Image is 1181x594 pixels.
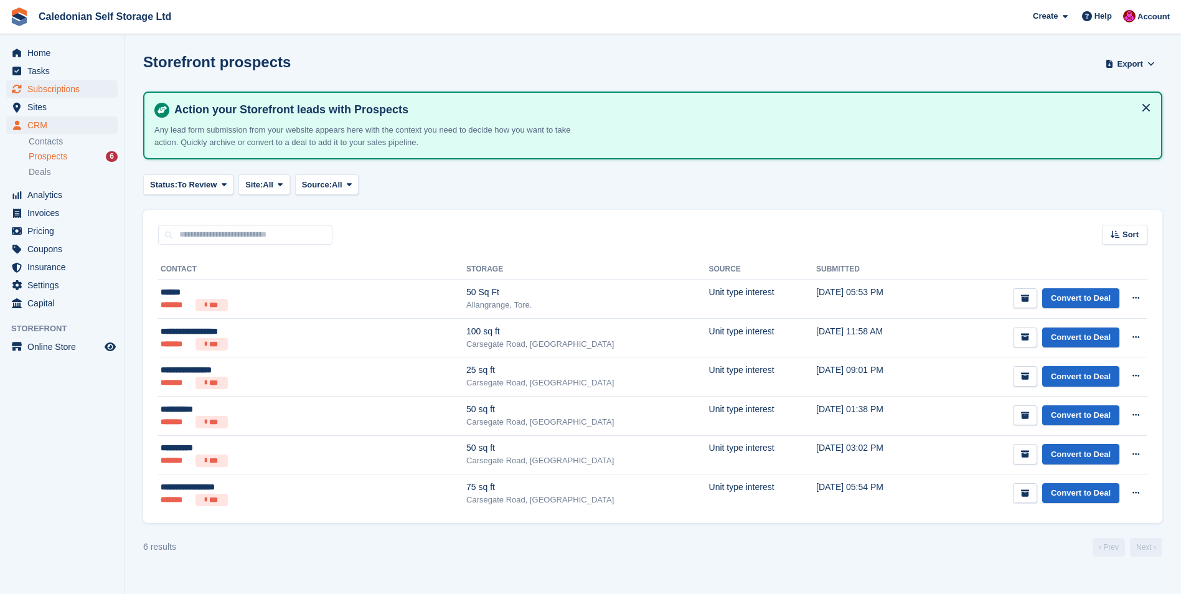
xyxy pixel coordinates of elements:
span: Storefront [11,323,124,335]
a: Convert to Deal [1042,405,1119,426]
span: All [263,179,273,191]
a: Convert to Deal [1042,366,1119,387]
a: menu [6,204,118,222]
a: menu [6,186,118,204]
p: Any lead form submission from your website appears here with the context you need to decide how y... [154,124,590,148]
div: 75 sq ft [466,481,708,494]
a: Contacts [29,136,118,148]
div: 6 results [143,540,176,554]
button: Site: All [238,174,290,195]
div: Carsegate Road, [GEOGRAPHIC_DATA] [466,416,708,428]
nav: Page [1090,538,1165,557]
td: [DATE] 01:38 PM [816,396,926,435]
a: menu [6,240,118,258]
div: Carsegate Road, [GEOGRAPHIC_DATA] [466,377,708,389]
td: [DATE] 03:02 PM [816,435,926,474]
span: CRM [27,116,102,134]
td: [DATE] 11:58 AM [816,318,926,357]
img: stora-icon-8386f47178a22dfd0bd8f6a31ec36ba5ce8667c1dd55bd0f319d3a0aa187defe.svg [10,7,29,26]
a: menu [6,338,118,356]
a: Convert to Deal [1042,288,1119,309]
span: Home [27,44,102,62]
span: Invoices [27,204,102,222]
h1: Storefront prospects [143,54,291,70]
span: Tasks [27,62,102,80]
div: 6 [106,151,118,162]
a: menu [6,276,118,294]
button: Status: To Review [143,174,233,195]
a: menu [6,62,118,80]
span: Account [1137,11,1170,23]
a: menu [6,116,118,134]
td: [DATE] 09:01 PM [816,357,926,397]
td: [DATE] 05:53 PM [816,280,926,319]
span: Coupons [27,240,102,258]
span: Source: [302,179,332,191]
span: Subscriptions [27,80,102,98]
a: menu [6,44,118,62]
a: Preview store [103,339,118,354]
th: Submitted [816,260,926,280]
span: Capital [27,295,102,312]
span: Online Store [27,338,102,356]
div: Allangrange, Tore. [466,299,708,311]
a: Convert to Deal [1042,483,1119,504]
a: Next [1130,538,1162,557]
span: Analytics [27,186,102,204]
a: menu [6,98,118,116]
span: To Review [177,179,217,191]
span: Pricing [27,222,102,240]
td: Unit type interest [709,396,817,435]
a: Convert to Deal [1042,444,1119,464]
div: 50 Sq Ft [466,286,708,299]
div: Carsegate Road, [GEOGRAPHIC_DATA] [466,338,708,351]
div: 25 sq ft [466,364,708,377]
a: menu [6,222,118,240]
div: 100 sq ft [466,325,708,338]
th: Storage [466,260,708,280]
td: Unit type interest [709,474,817,513]
span: Prospects [29,151,67,163]
a: menu [6,258,118,276]
a: Convert to Deal [1042,328,1119,348]
a: Previous [1093,538,1125,557]
span: Sites [27,98,102,116]
a: Caledonian Self Storage Ltd [34,6,176,27]
div: 50 sq ft [466,403,708,416]
img: Donald Mathieson [1123,10,1136,22]
span: Settings [27,276,102,294]
div: 50 sq ft [466,441,708,455]
h4: Action your Storefront leads with Prospects [169,103,1151,117]
button: Source: All [295,174,359,195]
a: Deals [29,166,118,179]
td: Unit type interest [709,357,817,397]
a: Prospects 6 [29,150,118,163]
a: menu [6,295,118,312]
button: Export [1103,54,1157,74]
span: Create [1033,10,1058,22]
span: Deals [29,166,51,178]
th: Source [709,260,817,280]
span: Insurance [27,258,102,276]
td: [DATE] 05:54 PM [816,474,926,513]
td: Unit type interest [709,435,817,474]
div: Carsegate Road, [GEOGRAPHIC_DATA] [466,494,708,506]
a: menu [6,80,118,98]
span: All [332,179,342,191]
div: Carsegate Road, [GEOGRAPHIC_DATA] [466,455,708,467]
span: Sort [1122,229,1139,241]
td: Unit type interest [709,280,817,319]
th: Contact [158,260,466,280]
td: Unit type interest [709,318,817,357]
span: Site: [245,179,263,191]
span: Export [1117,58,1143,70]
span: Status: [150,179,177,191]
span: Help [1094,10,1112,22]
